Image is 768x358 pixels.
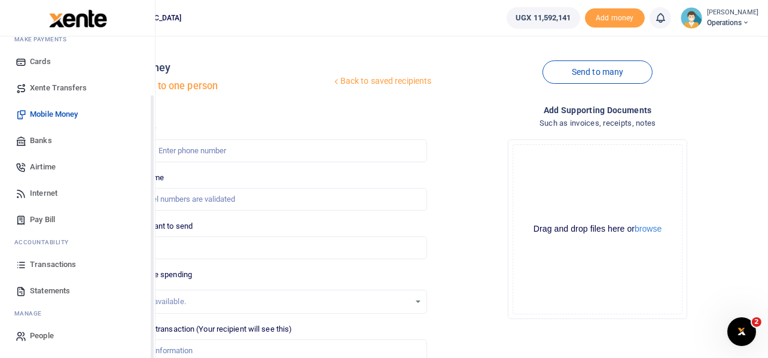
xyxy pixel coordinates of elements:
[48,13,107,22] a: logo-small logo-large logo-large
[106,236,428,259] input: UGX
[101,80,331,92] h5: Send money to one person
[727,317,756,346] iframe: Intercom live chat
[101,61,331,74] h4: Mobile money
[10,101,145,128] a: Mobile Money
[10,233,145,251] li: Ac
[10,75,145,101] a: Xente Transfers
[10,128,145,154] a: Banks
[49,10,107,28] img: logo-large
[681,7,702,29] img: profile-user
[10,30,145,48] li: M
[30,259,76,271] span: Transactions
[507,7,580,29] a: UGX 11,592,141
[20,35,67,44] span: ake Payments
[10,304,145,323] li: M
[30,56,51,68] span: Cards
[707,17,758,28] span: Operations
[437,117,758,130] h4: Such as invoices, receipts, notes
[30,108,78,120] span: Mobile Money
[707,8,758,18] small: [PERSON_NAME]
[23,238,69,247] span: countability
[437,104,758,117] h4: Add supporting Documents
[513,223,682,235] div: Drag and drop files here or
[30,187,57,199] span: Internet
[30,161,56,173] span: Airtime
[10,154,145,180] a: Airtime
[30,285,70,297] span: Statements
[585,8,645,28] li: Toup your wallet
[585,13,645,22] a: Add money
[30,135,52,147] span: Banks
[115,296,410,308] div: No options available.
[10,278,145,304] a: Statements
[30,330,54,342] span: People
[106,323,292,335] label: Memo for this transaction (Your recipient will see this)
[585,8,645,28] span: Add money
[30,214,55,226] span: Pay Bill
[508,139,687,319] div: File Uploader
[516,12,571,24] span: UGX 11,592,141
[502,7,584,29] li: Wallet ballance
[10,207,145,233] a: Pay Bill
[543,60,653,84] a: Send to many
[10,180,145,207] a: Internet
[681,7,758,29] a: profile-user [PERSON_NAME] Operations
[10,323,145,349] a: People
[30,82,87,94] span: Xente Transfers
[10,251,145,278] a: Transactions
[331,71,432,92] a: Back to saved recipients
[20,309,42,318] span: anage
[10,48,145,75] a: Cards
[635,224,662,233] button: browse
[106,188,428,211] input: MTN & Airtel numbers are validated
[752,317,761,327] span: 2
[106,139,428,162] input: Enter phone number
